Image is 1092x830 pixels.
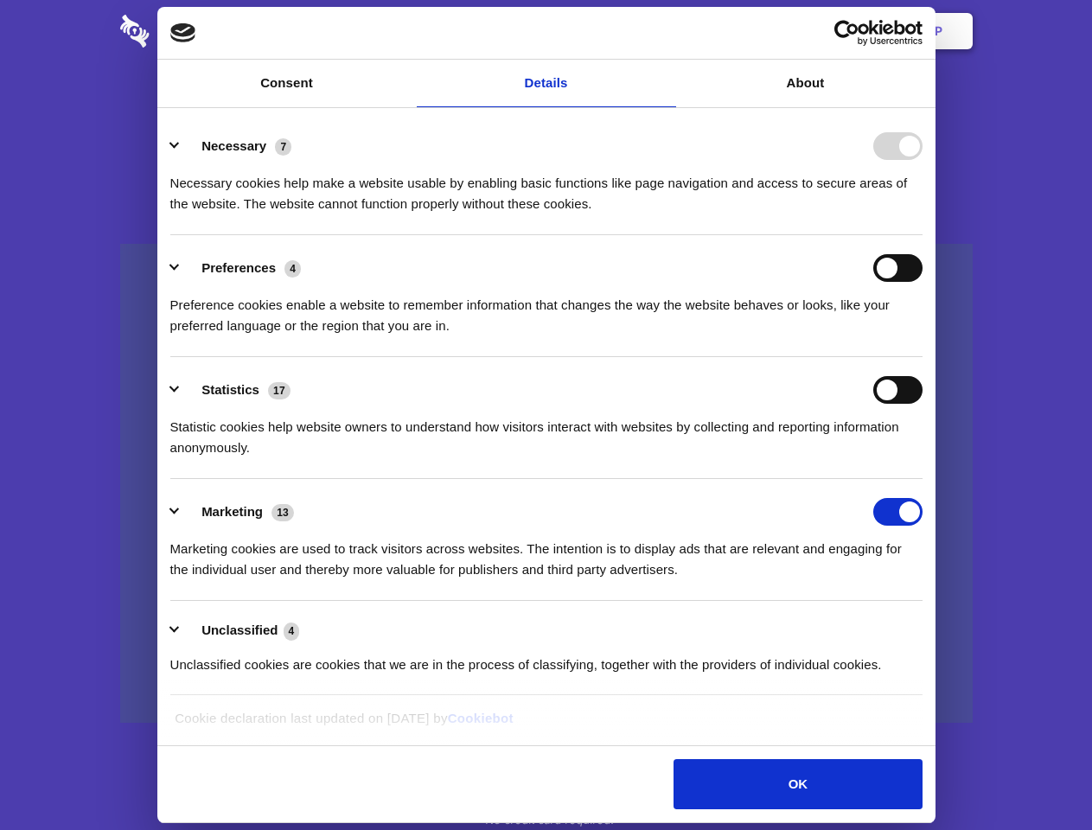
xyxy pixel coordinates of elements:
button: Unclassified (4) [170,620,310,642]
a: Consent [157,60,417,107]
a: Usercentrics Cookiebot - opens in a new window [771,20,923,46]
span: 13 [271,504,294,521]
div: Cookie declaration last updated on [DATE] by [162,708,930,742]
label: Necessary [201,138,266,153]
div: Necessary cookies help make a website usable by enabling basic functions like page navigation and... [170,160,923,214]
div: Statistic cookies help website owners to understand how visitors interact with websites by collec... [170,404,923,458]
a: Details [417,60,676,107]
a: Contact [701,4,781,58]
label: Statistics [201,382,259,397]
label: Preferences [201,260,276,275]
h4: Auto-redaction of sensitive data, encrypted data sharing and self-destructing private chats. Shar... [120,157,973,214]
a: About [676,60,936,107]
img: logo [170,23,196,42]
label: Marketing [201,504,263,519]
span: 17 [268,382,291,399]
h1: Eliminate Slack Data Loss. [120,78,973,140]
button: OK [674,759,922,809]
div: Marketing cookies are used to track visitors across websites. The intention is to display ads tha... [170,526,923,580]
a: Login [784,4,859,58]
button: Statistics (17) [170,376,302,404]
iframe: Drift Widget Chat Controller [1006,744,1071,809]
button: Preferences (4) [170,254,312,282]
img: logo-wordmark-white-trans-d4663122ce5f474addd5e946df7df03e33cb6a1c49d2221995e7729f52c070b2.svg [120,15,268,48]
span: 7 [275,138,291,156]
button: Necessary (7) [170,132,303,160]
span: 4 [284,622,300,640]
a: Wistia video thumbnail [120,244,973,724]
div: Unclassified cookies are cookies that we are in the process of classifying, together with the pro... [170,642,923,675]
span: 4 [284,260,301,278]
button: Marketing (13) [170,498,305,526]
div: Preference cookies enable a website to remember information that changes the way the website beha... [170,282,923,336]
a: Cookiebot [448,711,514,725]
a: Pricing [508,4,583,58]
